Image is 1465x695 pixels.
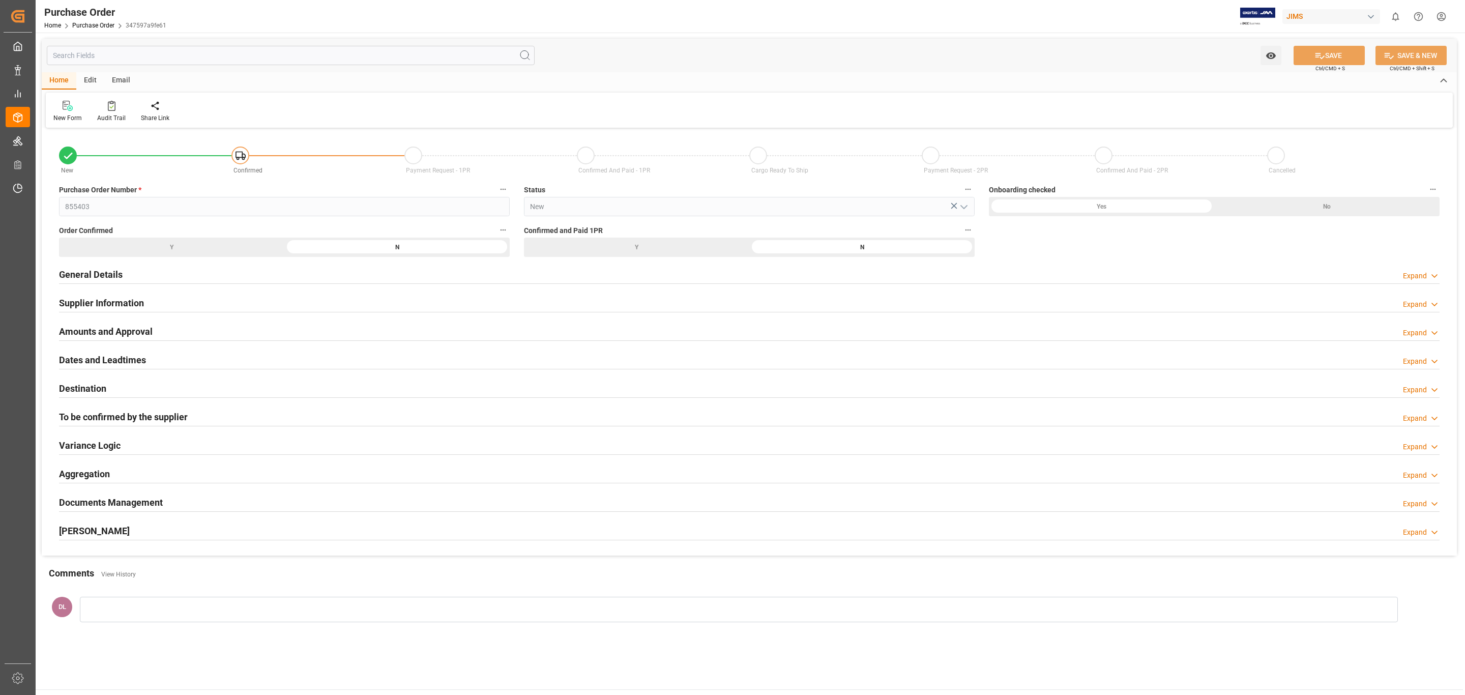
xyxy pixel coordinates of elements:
div: N [284,238,510,257]
img: Exertis%20JAM%20-%20Email%20Logo.jpg_1722504956.jpg [1240,8,1275,25]
div: Expand [1403,299,1427,310]
a: Home [44,22,61,29]
span: Status [524,185,545,195]
span: Cargo Ready To Ship [751,167,808,174]
div: Expand [1403,470,1427,481]
div: Home [42,72,76,90]
span: New [61,167,73,174]
div: Expand [1403,499,1427,509]
div: No [1214,197,1440,216]
h2: Supplier Information [59,296,144,310]
span: Order Confirmed [59,225,113,236]
div: Expand [1403,413,1427,424]
a: Purchase Order [72,22,114,29]
a: View History [101,571,136,578]
div: Y [59,238,284,257]
div: Expand [1403,527,1427,538]
span: Cancelled [1269,167,1296,174]
div: Expand [1403,328,1427,338]
div: New Form [53,113,82,123]
div: Audit Trail [97,113,126,123]
span: Payment Request - 2PR [924,167,988,174]
button: SAVE [1294,46,1365,65]
div: Expand [1403,356,1427,367]
button: open menu [956,199,971,215]
button: open menu [1261,46,1281,65]
button: Order Confirmed [496,223,510,237]
span: Confirmed And Paid - 2PR [1096,167,1168,174]
h2: [PERSON_NAME] [59,524,130,538]
button: Onboarding checked [1426,183,1440,196]
button: Status [961,183,975,196]
button: SAVE & NEW [1375,46,1447,65]
div: Share Link [141,113,169,123]
h2: Variance Logic [59,439,121,452]
div: Expand [1403,271,1427,281]
div: N [749,238,975,257]
span: DL [58,603,66,611]
h2: To be confirmed by the supplier [59,410,188,424]
div: Expand [1403,442,1427,452]
div: JIMS [1282,9,1380,24]
div: Yes [989,197,1214,216]
h2: Aggregation [59,467,110,481]
h2: Comments [49,566,94,580]
span: Ctrl/CMD + S [1315,65,1345,72]
h2: Documents Management [59,496,163,509]
span: Payment Request - 1PR [406,167,470,174]
button: Confirmed and Paid 1PR [961,223,975,237]
button: show 0 new notifications [1384,5,1407,28]
div: Expand [1403,385,1427,395]
button: Purchase Order Number * [496,183,510,196]
h2: Dates and Leadtimes [59,353,146,367]
h2: General Details [59,268,123,281]
input: Search Fields [47,46,535,65]
span: Confirmed and Paid 1PR [524,225,603,236]
h2: Destination [59,382,106,395]
button: JIMS [1282,7,1384,26]
div: Email [104,72,138,90]
span: Ctrl/CMD + Shift + S [1390,65,1434,72]
div: Y [524,238,749,257]
div: Edit [76,72,104,90]
div: Purchase Order [44,5,166,20]
h2: Amounts and Approval [59,325,153,338]
span: Onboarding checked [989,185,1056,195]
span: Purchase Order Number [59,185,141,195]
button: Help Center [1407,5,1430,28]
span: Confirmed And Paid - 1PR [578,167,650,174]
span: Confirmed [233,167,262,174]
